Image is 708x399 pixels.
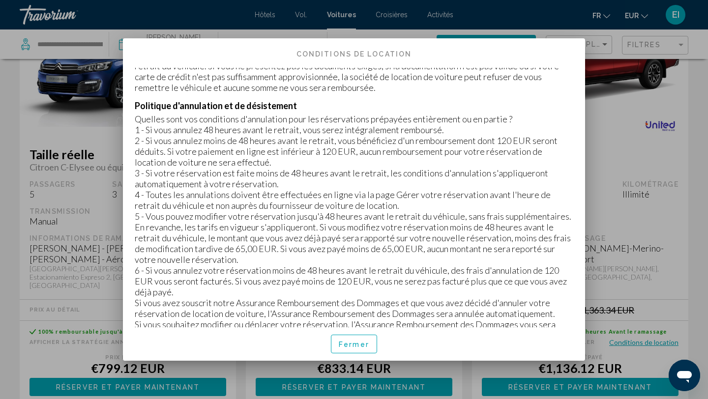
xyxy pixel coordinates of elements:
font: 4 - Toutes les annulations doivent être effectuées en ligne via la page Gérer votre réservation a... [135,189,551,211]
font: Si vous souhaitez modifier ou déplacer votre réservation, l'Assurance Remboursement des Dommages ... [135,319,556,351]
font: Politique d'annulation et de désistement [135,100,297,111]
font: Quelles sont vos conditions d'annulation pour les réservations prépayées entièrement ou en partie ? [135,114,512,124]
iframe: Bouton de lancement de la fenêtre de messagerie [669,360,700,391]
button: Fermer [331,335,377,353]
font: 5 - Vous pouvez modifier votre réservation jusqu'à 48 heures avant le retrait du véhicule, sans f... [135,211,571,265]
font: 3 - Si votre réservation est faite moins de 48 heures avant le retrait, les conditions d'annulati... [135,168,548,189]
font: 6 - Si vous annulez votre réservation moins de 48 heures avant le retrait du véhicule, des frais ... [135,265,567,297]
font: Fermer [339,341,369,348]
font: Si vous avez souscrit notre Assurance Remboursement des Dommages et que vous avez décidé d'annule... [135,297,555,319]
font: 1 - Si vous annulez 48 heures avant le retrait, vous serez intégralement remboursé. [135,124,444,135]
font: 2 - Si vous annulez moins de 48 heures avant le retrait, vous bénéficiez d'un remboursement dont ... [135,135,558,168]
font: Conditions de location [296,50,412,58]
